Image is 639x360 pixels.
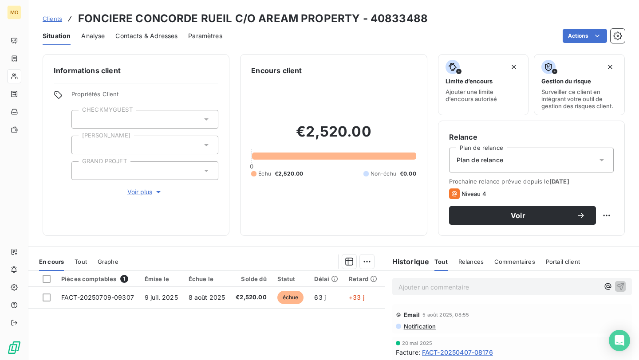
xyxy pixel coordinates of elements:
a: Clients [43,14,62,23]
span: Limite d’encours [446,78,493,85]
span: Tout [434,258,448,265]
div: Open Intercom Messenger [609,330,630,351]
div: Solde dû [236,275,266,282]
button: Actions [563,29,607,43]
span: FACT-20250709-09307 [61,293,134,301]
h6: Informations client [54,65,218,76]
span: Ajouter une limite d’encours autorisé [446,88,521,102]
span: Portail client [546,258,580,265]
span: Commentaires [494,258,535,265]
span: Voir plus [127,188,163,196]
div: Échue le [189,275,225,282]
span: 1 [120,275,128,283]
span: Facture : [396,348,420,357]
h6: Historique [385,256,430,267]
span: Tout [75,258,87,265]
input: Ajouter une valeur [79,167,86,175]
span: €2,520.00 [275,170,303,178]
span: Niveau 4 [461,190,486,197]
span: 8 août 2025 [189,293,225,301]
input: Ajouter une valeur [79,141,86,149]
span: [DATE] [549,178,569,185]
span: €2,520.00 [236,293,266,302]
input: Ajouter une valeur [79,115,86,123]
span: échue [277,291,304,304]
span: €0.00 [400,170,416,178]
img: Logo LeanPay [7,340,21,355]
span: Situation [43,31,71,40]
span: FACT-20250407-08176 [422,348,493,357]
span: 63 j [314,293,326,301]
span: Plan de relance [457,156,503,164]
span: Relances [458,258,484,265]
h6: Encours client [251,65,302,76]
span: 5 août 2025, 08:55 [422,312,469,317]
span: Graphe [98,258,118,265]
span: Email [404,311,420,318]
span: Analyse [81,31,105,40]
button: Limite d’encoursAjouter une limite d’encours autorisé [438,54,529,115]
button: Voir plus [71,187,218,197]
h2: €2,520.00 [251,123,416,149]
span: En cours [39,258,64,265]
div: Retard [349,275,377,282]
div: Délai [314,275,338,282]
span: Clients [43,15,62,22]
div: Statut [277,275,304,282]
span: 0 [250,163,253,170]
span: Prochaine relance prévue depuis le [449,178,614,185]
span: Propriétés Client [71,90,218,103]
h6: Relance [449,132,614,142]
button: Gestion du risqueSurveiller ce client en intégrant votre outil de gestion des risques client. [534,54,625,115]
button: Voir [449,206,596,225]
span: Échu [258,170,271,178]
span: Paramètres [188,31,222,40]
span: Surveiller ce client en intégrant votre outil de gestion des risques client. [541,88,617,110]
span: Contacts & Adresses [115,31,177,40]
h3: FONCIERE CONCORDE RUEIL C/O AREAM PROPERTY - 40833488 [78,11,428,27]
div: MO [7,5,21,20]
span: Notification [403,323,436,330]
div: Émise le [145,275,178,282]
span: Gestion du risque [541,78,591,85]
span: Voir [460,212,576,219]
span: 20 mai 2025 [402,340,433,346]
div: Pièces comptables [61,275,134,283]
span: Non-échu [371,170,396,178]
span: +33 j [349,293,364,301]
span: 9 juil. 2025 [145,293,178,301]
